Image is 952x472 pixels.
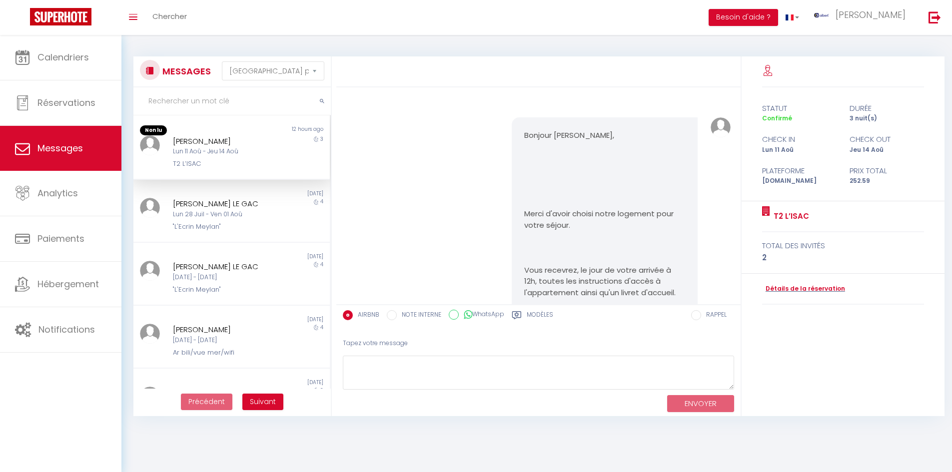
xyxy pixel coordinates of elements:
[843,102,931,114] div: durée
[133,87,331,115] input: Rechercher un mot clé
[242,394,283,411] button: Next
[37,278,99,290] span: Hébergement
[231,379,329,387] div: [DATE]
[320,135,323,143] span: 3
[343,331,734,356] div: Tapez votre message
[843,145,931,155] div: Jeu 14 Aoû
[173,273,274,282] div: [DATE] - [DATE]
[173,198,274,210] div: [PERSON_NAME] LE GAC
[37,232,84,245] span: Paiements
[843,133,931,145] div: check out
[929,11,941,23] img: logout
[770,210,809,222] a: T2 L’ISAC
[910,430,952,472] iframe: LiveChat chat widget
[140,324,160,344] img: ...
[397,310,441,321] label: NOTE INTERNE
[320,387,323,394] span: 2
[181,394,232,411] button: Previous
[37,51,89,63] span: Calendriers
[836,8,906,21] span: [PERSON_NAME]
[250,397,276,407] span: Suivant
[152,11,187,21] span: Chercher
[667,395,734,413] button: ENVOYER
[762,252,925,264] div: 2
[38,323,95,336] span: Notifications
[762,240,925,252] div: total des invités
[173,147,274,156] div: Lun 11 Aoû - Jeu 14 Aoû
[173,222,274,232] div: "L'Ecrin Meylan"
[756,133,843,145] div: check in
[762,114,792,122] span: Confirmé
[37,142,83,154] span: Messages
[231,253,329,261] div: [DATE]
[320,324,323,331] span: 4
[843,165,931,177] div: Prix total
[37,187,78,199] span: Analytics
[756,145,843,155] div: Lun 11 Aoû
[30,8,91,25] img: Super Booking
[37,96,95,109] span: Réservations
[173,135,274,147] div: [PERSON_NAME]
[320,261,323,268] span: 4
[140,261,160,281] img: ...
[231,125,329,135] div: 12 hours ago
[173,285,274,295] div: "L'Ecrin Meylan"
[353,310,379,321] label: AIRBNB
[188,397,225,407] span: Précédent
[173,336,274,345] div: [DATE] - [DATE]
[527,310,553,323] label: Modèles
[231,190,329,198] div: [DATE]
[756,176,843,186] div: [DOMAIN_NAME]
[843,176,931,186] div: 252.59
[173,324,274,336] div: [PERSON_NAME]
[160,60,211,82] h3: MESSAGES
[140,135,160,155] img: ...
[231,316,329,324] div: [DATE]
[173,261,274,273] div: [PERSON_NAME] LE GAC
[140,125,167,135] span: Non lu
[173,210,274,219] div: Lun 28 Juil - Ven 01 Aoû
[756,102,843,114] div: statut
[814,13,829,17] img: ...
[701,310,727,321] label: RAPPEL
[173,348,274,358] div: Ar bili/vue mer/wifi
[843,114,931,123] div: 3 nuit(s)
[711,117,731,137] img: ...
[140,198,160,218] img: ...
[709,9,778,26] button: Besoin d'aide ?
[320,198,323,205] span: 4
[459,310,504,321] label: WhatsApp
[173,387,274,399] div: Regis Le Gac
[756,165,843,177] div: Plateforme
[140,387,160,407] img: ...
[762,284,845,294] a: Détails de la réservation
[173,159,274,169] div: T2 L’ISAC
